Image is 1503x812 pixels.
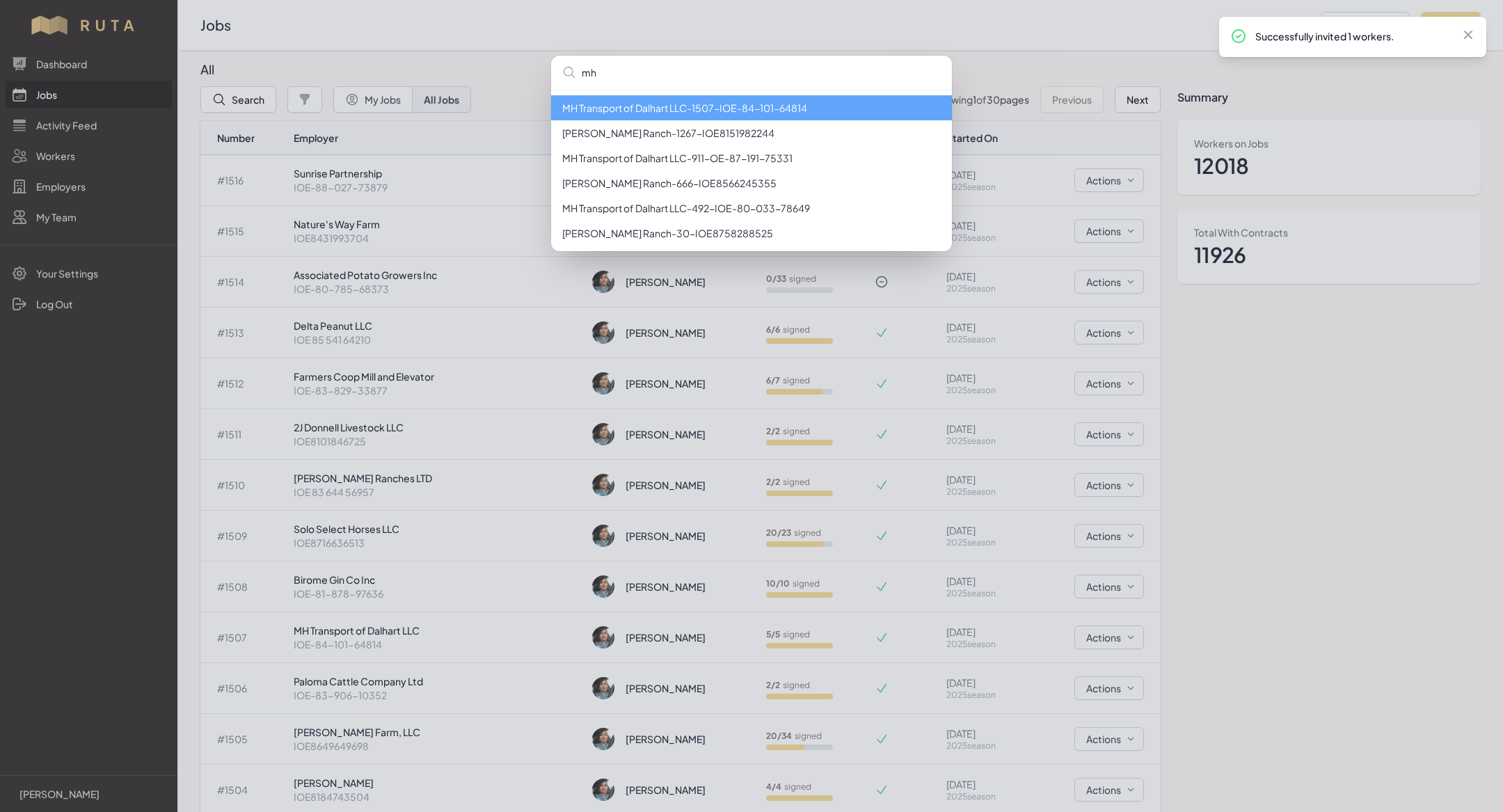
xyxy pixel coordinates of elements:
[551,145,952,170] li: MH Transport of Dalhart LLC - 911 - OE-87-191-75331
[551,170,952,196] li: [PERSON_NAME] Ranch - 666 - IOE8566245355
[551,120,952,145] li: [PERSON_NAME] Ranch - 1267 - IOE8151982244
[1255,29,1450,43] p: Successfully invited 1 workers.
[551,95,952,120] li: MH Transport of Dalhart LLC - 1507 - IOE-84-101-64814
[551,221,952,246] li: [PERSON_NAME] Ranch - 30 - IOE8758288525
[551,196,952,221] li: MH Transport of Dalhart LLC - 492 - IOE-80-033-78649
[551,56,952,89] input: Search...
